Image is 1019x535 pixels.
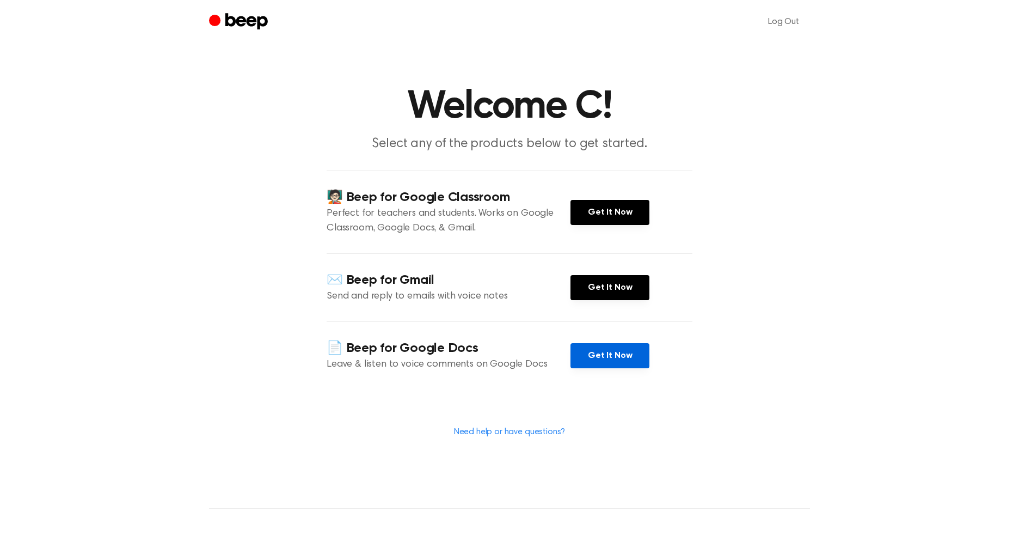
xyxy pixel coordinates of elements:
[327,339,570,357] h4: 📄 Beep for Google Docs
[327,206,570,236] p: Perfect for teachers and students. Works on Google Classroom, Google Docs, & Gmail.
[209,11,271,33] a: Beep
[757,9,810,35] a: Log Out
[300,135,719,153] p: Select any of the products below to get started.
[570,200,649,225] a: Get It Now
[327,189,570,206] h4: 🧑🏻‍🏫 Beep for Google Classroom
[327,357,570,372] p: Leave & listen to voice comments on Google Docs
[454,428,566,436] a: Need help or have questions?
[231,87,788,126] h1: Welcome C!
[327,271,570,289] h4: ✉️ Beep for Gmail
[570,275,649,300] a: Get It Now
[570,343,649,368] a: Get It Now
[327,289,570,304] p: Send and reply to emails with voice notes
